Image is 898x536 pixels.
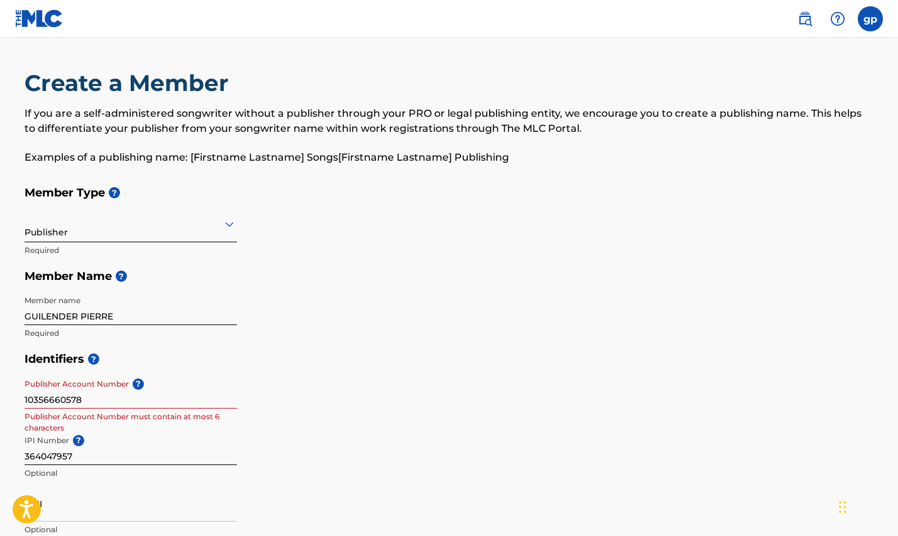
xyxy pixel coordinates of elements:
div: Publisher [25,208,237,239]
p: Required [25,245,237,256]
p: Examples of a publishing name: [Firstname Lastname] Songs[Firstname Lastname] Publishing [25,150,874,165]
div: Help [825,6,850,31]
span: ? [116,271,127,282]
span: ? [73,435,84,446]
h5: Member Type [25,180,874,206]
img: help [830,11,845,26]
span: ? [133,378,144,390]
p: Optional [25,468,237,479]
iframe: Resource Center [863,348,898,449]
h5: Identifiers [25,346,874,373]
div: Drag [839,488,846,526]
h2: Create a Member [25,69,235,97]
img: MLC Logo [15,9,63,28]
a: Public Search [792,6,818,31]
div: User Menu [858,6,883,31]
h5: Member Name [25,263,874,290]
span: ? [88,353,99,365]
p: If you are a self-administered songwriter without a publisher through your PRO or legal publishin... [25,106,874,136]
p: Required [25,328,237,339]
p: Optional [25,524,237,535]
span: ? [109,187,120,198]
img: search [797,11,813,26]
iframe: Chat Widget [835,476,898,536]
p: Publisher Account Number must contain at most 6 characters [25,411,237,434]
